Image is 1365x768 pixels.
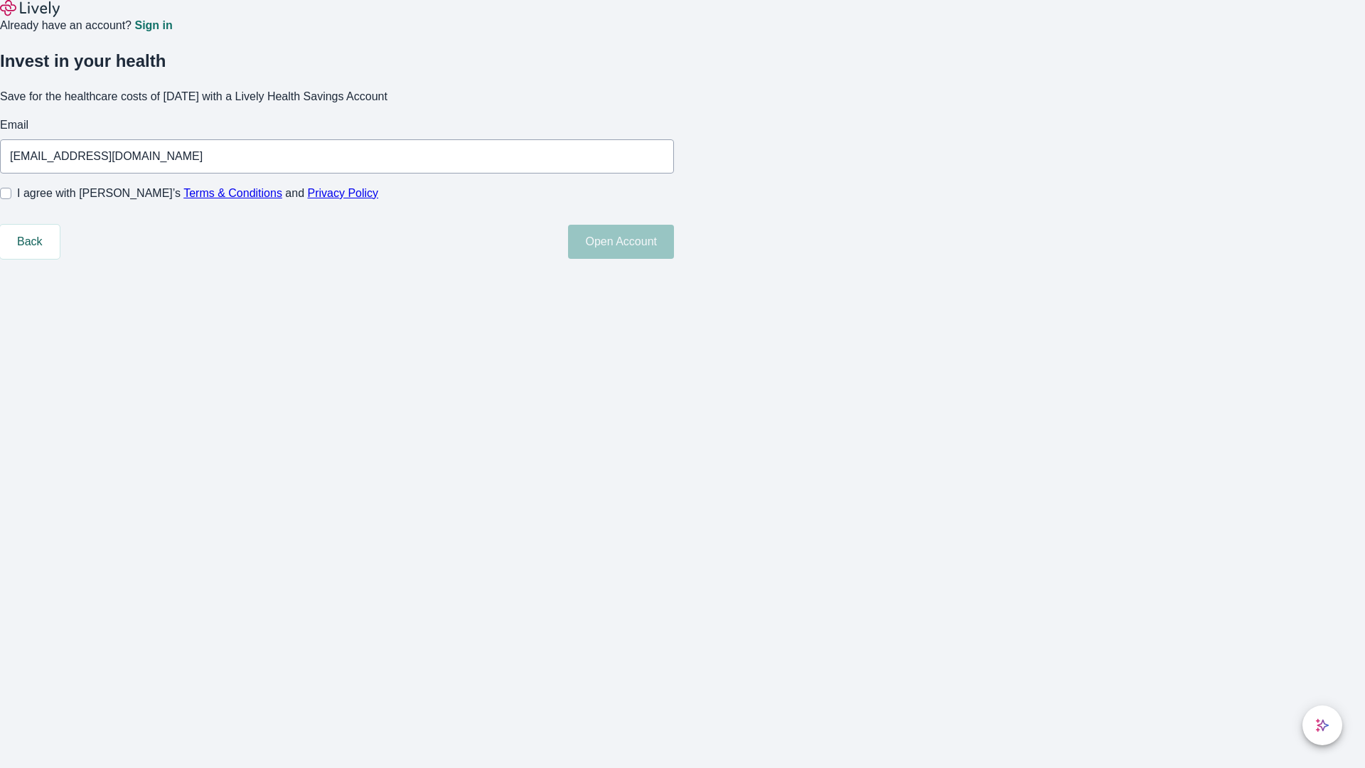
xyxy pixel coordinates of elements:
a: Sign in [134,20,172,31]
svg: Lively AI Assistant [1315,718,1329,732]
span: I agree with [PERSON_NAME]’s and [17,185,378,202]
a: Terms & Conditions [183,187,282,199]
a: Privacy Policy [308,187,379,199]
button: chat [1302,705,1342,745]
